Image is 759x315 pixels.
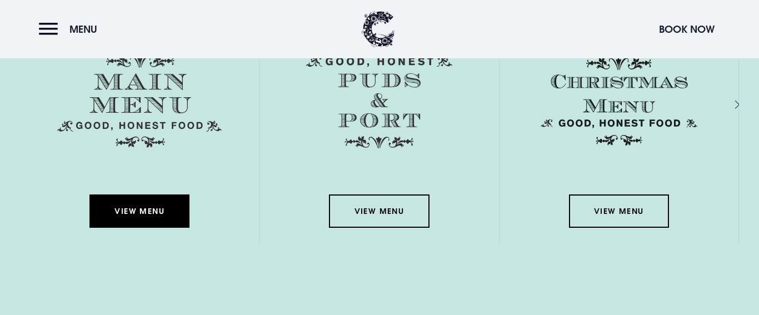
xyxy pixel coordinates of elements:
[569,194,669,228] a: View Menu
[57,56,222,148] img: Menu main menu
[69,23,97,36] span: Menu
[653,17,720,41] button: Book Now
[89,194,189,228] a: View Menu
[306,56,452,149] img: Menu puds and port
[329,194,429,228] a: View Menu
[537,56,701,148] img: Christmas Menu SVG
[39,17,103,41] button: Menu
[362,11,395,47] img: Clandeboye Lodge
[720,97,731,113] div: Next slide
